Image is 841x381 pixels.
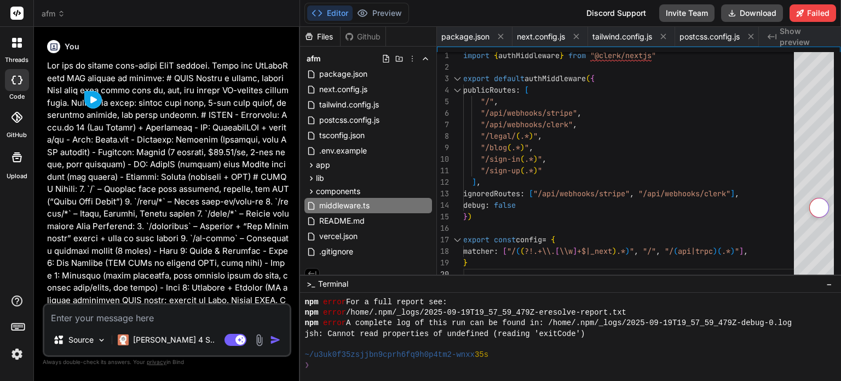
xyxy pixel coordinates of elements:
[638,189,730,198] span: "/api/webhooks/clerk"
[304,360,310,371] span: ❯
[826,278,832,289] span: −
[472,177,476,187] span: ]
[630,246,634,256] span: "
[586,73,590,83] span: (
[659,4,715,22] button: Invite Team
[580,4,653,22] div: Discord Support
[475,350,488,360] span: 35s
[525,73,586,83] span: authMiddleware
[481,154,520,164] span: "/sign-in
[441,31,489,42] span: package.json
[494,96,498,106] span: ,
[316,186,360,197] span: components
[520,246,525,256] span: (
[463,50,489,60] span: import
[713,246,717,256] span: )
[323,318,346,328] span: error
[253,334,266,346] img: attachment
[437,142,449,153] div: 9
[463,189,520,198] span: ignoredRoutes
[481,166,520,175] span: "/sign-up
[307,5,353,21] button: Editor
[304,329,585,339] span: jsh: Cannot read properties of undefined (reading 'exitCode')
[437,96,449,107] div: 5
[437,61,449,73] div: 2
[318,113,381,127] span: postcss.config.js
[520,189,525,198] span: :
[790,4,836,22] button: Failed
[560,246,573,256] span: \\w
[437,84,449,96] div: 4
[304,297,318,308] span: npm
[353,5,406,21] button: Preview
[542,154,546,164] span: ,
[318,278,348,289] span: Terminal
[437,119,449,130] div: 7
[560,50,564,60] span: }
[481,96,494,106] span: "/"
[612,246,617,256] span: )
[463,73,489,83] span: export
[450,234,464,246] div: Click to collapse the range.
[824,275,834,293] button: −
[494,200,516,210] span: false
[318,245,354,258] span: .gitignore
[318,83,368,96] span: next.config.js
[7,172,27,181] label: Upload
[498,50,560,60] span: authMiddleware
[463,258,468,268] span: }
[590,50,656,60] span: "@clerk/nextjs"
[43,357,291,367] p: Always double-check its answers. Your in Bind
[5,55,28,65] label: threads
[520,143,525,152] span: )
[592,31,652,42] span: tailwind.config.js
[516,85,520,95] span: :
[346,318,792,328] span: A complete log of this run can be found in: /home/.npm/_logs/2025-09-19T19_57_59_479Z-debug-0.log
[476,177,481,187] span: ,
[520,166,525,175] span: (
[318,98,380,111] span: tailwind.config.js
[270,334,281,345] img: icon
[529,131,533,141] span: )
[437,223,449,234] div: 16
[118,334,129,345] img: Claude 4 Sonnet
[525,246,555,256] span: ?!.+\\.
[780,26,832,48] span: Show preview
[529,143,533,152] span: ,
[8,345,26,363] img: settings
[538,131,542,141] span: ,
[437,188,449,200] div: 13
[341,31,385,42] div: Github
[450,73,464,84] div: Click to collapse the range.
[533,131,538,141] span: "
[516,131,520,141] span: (
[346,308,626,318] span: /home/.npm/_logs/2025-09-19T19_57_59_479Z-eresolve-report.txt
[485,200,489,210] span: :
[678,246,713,256] span: api|trpc
[665,246,673,256] span: "/
[318,67,368,81] span: package.json
[590,73,595,83] span: {
[520,154,525,164] span: (
[538,166,542,175] span: "
[318,199,371,212] span: middleware.ts
[744,246,748,256] span: ,
[542,235,546,244] span: =
[42,8,65,19] span: afm
[437,153,449,165] div: 10
[533,166,538,175] span: )
[503,246,507,256] span: [
[437,234,449,246] div: 17
[517,31,565,42] span: next.config.js
[494,50,498,60] span: {
[494,73,525,83] span: default
[516,235,542,244] span: config
[533,154,538,164] span: )
[437,257,449,269] div: 19
[529,189,533,198] span: [
[65,41,79,52] h6: You
[7,130,27,140] label: GitHub
[437,73,449,84] div: 3
[318,144,368,157] span: .env.example
[300,31,340,42] div: Files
